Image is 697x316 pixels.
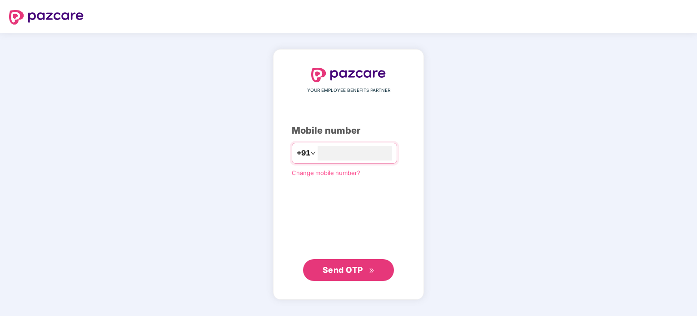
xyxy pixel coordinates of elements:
[297,147,310,159] span: +91
[310,150,316,156] span: down
[303,259,394,281] button: Send OTPdouble-right
[292,124,405,138] div: Mobile number
[323,265,363,275] span: Send OTP
[9,10,84,25] img: logo
[292,169,360,176] a: Change mobile number?
[307,87,390,94] span: YOUR EMPLOYEE BENEFITS PARTNER
[369,268,375,274] span: double-right
[311,68,386,82] img: logo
